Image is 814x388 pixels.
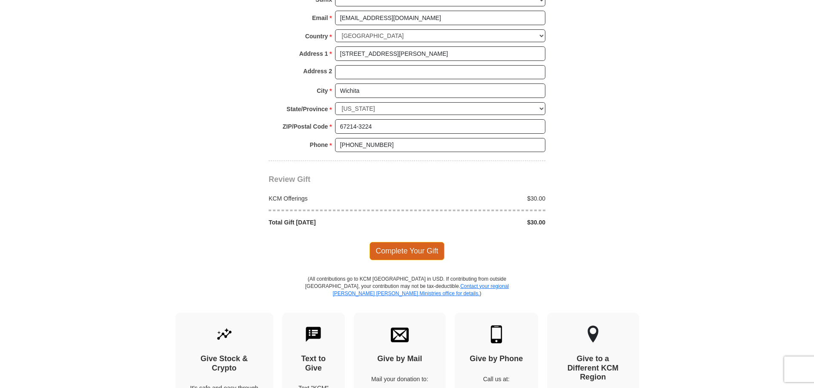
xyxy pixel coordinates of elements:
[470,375,523,383] p: Call us at:
[391,325,409,343] img: envelope.svg
[587,325,599,343] img: other-region
[297,354,330,373] h4: Text to Give
[562,354,624,382] h4: Give to a Different KCM Region
[305,276,509,313] p: (All contributions go to KCM [GEOGRAPHIC_DATA] in USD. If contributing from outside [GEOGRAPHIC_D...
[369,354,431,364] h4: Give by Mail
[487,325,505,343] img: mobile.svg
[407,218,550,227] div: $30.00
[287,103,328,115] strong: State/Province
[215,325,233,343] img: give-by-stock.svg
[299,48,328,60] strong: Address 1
[264,194,407,203] div: KCM Offerings
[310,139,328,151] strong: Phone
[303,65,332,77] strong: Address 2
[470,354,523,364] h4: Give by Phone
[304,325,322,343] img: text-to-give.svg
[332,283,509,296] a: Contact your regional [PERSON_NAME] [PERSON_NAME] Ministries office for details.
[407,194,550,203] div: $30.00
[190,354,258,373] h4: Give Stock & Crypto
[317,85,328,97] strong: City
[269,175,310,184] span: Review Gift
[370,242,445,260] span: Complete Your Gift
[264,218,407,227] div: Total Gift [DATE]
[283,121,328,132] strong: ZIP/Postal Code
[312,12,328,24] strong: Email
[369,375,431,383] p: Mail your donation to:
[305,30,328,42] strong: Country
